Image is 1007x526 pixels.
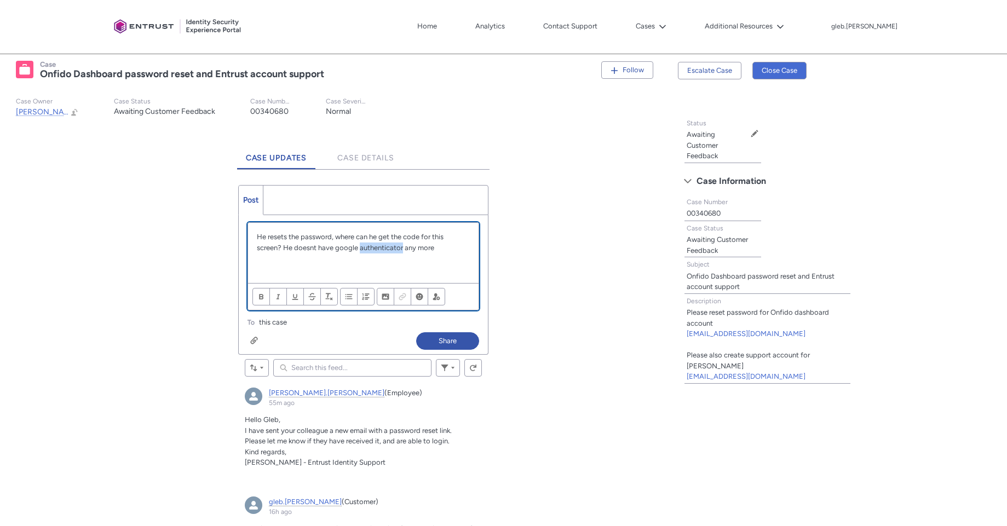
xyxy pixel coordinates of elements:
article: rita.pinheiro, 42m ago [238,381,488,483]
p: He resets the password, where can he get the code for this screen? He doesnt have google authenti... [257,232,470,253]
span: [PERSON_NAME] - Entrust Identity Support [245,458,385,466]
span: (Customer) [342,498,378,506]
lightning-formatted-text: Onfido Dashboard password reset and Entrust account support [687,272,835,291]
span: I have sent your colleague a new email with a password reset link. [245,426,452,435]
button: Link [394,288,411,305]
lightning-formatted-text: 00340680 [250,107,289,116]
span: (Employee) [384,389,422,397]
button: Remove Formatting [320,288,338,305]
ul: Align text [340,288,375,305]
button: Refresh this feed [464,359,482,377]
span: Please let me know if they have received it, and are able to login. [245,437,450,445]
ul: Format text [252,288,338,305]
img: External User - rita.pinheiro (Onfido) [245,388,262,405]
a: Post [239,186,263,215]
records-entity-label: Case [40,60,56,68]
span: [PERSON_NAME].[PERSON_NAME] [16,107,140,117]
button: Bold [252,288,270,305]
lightning-formatted-text: Please reset password for Onfido dashboard account Please also create support account for [PERSON... [687,308,829,380]
span: Follow [623,66,644,74]
span: Status [687,119,706,127]
a: Analytics, opens in new tab [473,18,508,34]
button: Case Information [678,172,857,190]
span: Case Number [687,198,728,206]
button: Follow [601,61,653,79]
p: Case Owner [16,97,79,106]
lightning-formatted-text: Awaiting Customer Feedback [687,235,748,255]
a: Case Updates [237,139,316,169]
button: Close Case [752,62,807,79]
lightning-formatted-text: 00340680 [687,209,721,217]
a: [PERSON_NAME].[PERSON_NAME] [269,389,384,397]
span: Case Updates [246,153,307,163]
div: rita.pinheiro [245,388,262,405]
button: Strikethrough [303,288,321,305]
button: Cases [633,18,669,34]
button: Additional Resources [702,18,787,34]
span: Description [687,297,721,305]
span: Post [243,195,258,205]
a: [EMAIL_ADDRESS][DOMAIN_NAME] [687,372,805,380]
a: Case Details [329,139,403,169]
div: Chatter Publisher [238,185,488,355]
button: Insert Emoji [411,288,428,305]
button: Change Owner [70,107,79,117]
input: Search this feed... [273,359,431,377]
button: Escalate Case [678,62,741,79]
span: Subject [687,261,710,268]
span: this case [259,317,287,328]
a: Home [415,18,440,34]
button: Underline [286,288,304,305]
a: Contact Support [540,18,600,34]
a: gleb.[PERSON_NAME] [269,498,342,506]
lightning-formatted-text: Onfido Dashboard password reset and Entrust account support [40,68,324,80]
span: To [248,319,255,326]
p: Case Severity [326,97,366,106]
a: 55m ago [269,399,295,407]
a: 16h ago [269,508,292,516]
button: Edit Status [750,129,759,138]
lightning-formatted-text: Awaiting Customer Feedback [114,107,215,116]
img: gleb.borisov [245,496,262,514]
p: Case Status [114,97,215,106]
p: gleb.[PERSON_NAME] [831,23,897,31]
span: Case Information [697,173,766,189]
button: Numbered List [357,288,375,305]
button: @Mention people and groups [428,288,445,305]
button: Image [377,288,394,305]
span: Hello Gleb, [245,415,280,424]
a: [EMAIL_ADDRESS][DOMAIN_NAME] [687,330,805,338]
span: Case Status [687,224,723,232]
p: Case Number [250,97,291,106]
button: Italic [269,288,287,305]
button: Share [416,332,479,350]
ul: Insert content [377,288,445,305]
button: Bulleted List [340,288,358,305]
lightning-formatted-text: Awaiting Customer Feedback [687,130,718,160]
span: Case Details [337,153,394,163]
span: Kind regards, [245,448,286,456]
lightning-formatted-text: Normal [326,107,351,116]
button: User Profile gleb.borisov [831,20,898,31]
